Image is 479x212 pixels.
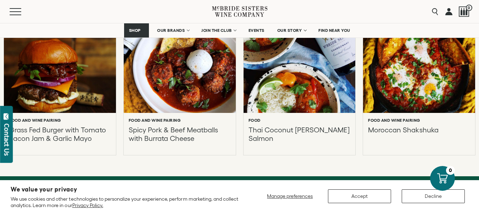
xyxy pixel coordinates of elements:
[314,23,355,38] a: FIND NEAR YOU
[72,202,103,208] a: Privacy Policy.
[267,193,313,199] span: Manage preferences
[328,189,391,203] button: Accept
[124,6,236,155] a: Spicy Pork & Beef Meatballs with Burrata Cheese Food and Wine Pairing Spicy Pork & Beef Meatballs...
[249,28,264,33] span: EVENTS
[9,126,111,143] p: Grass Fed Burger with Tomato Bacon Jam & Garlic Mayo
[4,6,116,155] a: Grass Fed Burger with Tomato Bacon Jam & Garlic Mayo Food and Wine Pairing Grass Fed Burger with ...
[3,124,10,156] div: Contact Us
[466,5,472,11] span: 0
[124,23,149,38] a: SHOP
[249,118,261,123] h6: Food
[11,187,240,193] h2: We value your privacy
[157,28,185,33] span: OUR BRANDS
[263,189,317,203] button: Manage preferences
[129,28,141,33] span: SHOP
[129,126,231,143] p: Spicy Pork & Beef Meatballs with Burrata Cheese
[446,166,455,175] div: 0
[201,28,232,33] span: JOIN THE CLUB
[129,118,181,123] h6: Food and Wine Pairing
[9,118,61,123] h6: Food and Wine Pairing
[249,126,351,143] p: Thai Coconut [PERSON_NAME] Salmon
[368,118,420,123] h6: Food and Wine Pairing
[368,126,438,143] p: Moroccan Shakshuka
[244,6,356,155] a: Thai Coconut Curry Salmon Food Thai Coconut [PERSON_NAME] Salmon
[11,196,240,208] p: We use cookies and other technologies to personalize your experience, perform marketing, and coll...
[10,8,35,15] button: Mobile Menu Trigger
[402,189,465,203] button: Decline
[277,28,302,33] span: OUR STORY
[152,23,193,38] a: OUR BRANDS
[363,6,475,155] a: Moroccan Shakshuka Food and Wine Pairing Moroccan Shakshuka
[244,23,269,38] a: EVENTS
[197,23,240,38] a: JOIN THE CLUB
[273,23,311,38] a: OUR STORY
[318,28,350,33] span: FIND NEAR YOU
